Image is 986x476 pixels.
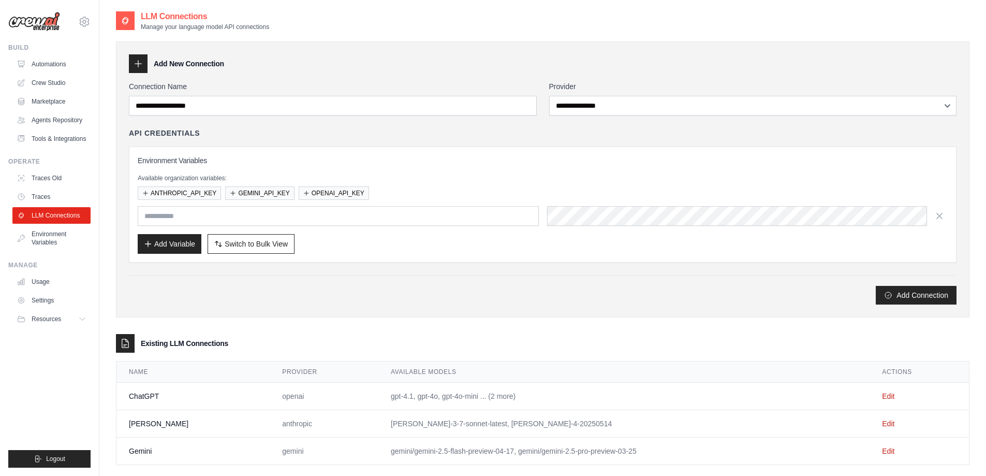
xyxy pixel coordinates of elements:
[12,56,91,73] a: Automations
[8,157,91,166] div: Operate
[154,59,224,69] h3: Add New Connection
[378,438,870,465] td: gemini/gemini-2.5-flash-preview-04-17, gemini/gemini-2.5-pro-preview-03-25
[225,239,288,249] span: Switch to Bulk View
[12,131,91,147] a: Tools & Integrations
[378,362,870,383] th: Available Models
[12,75,91,91] a: Crew Studio
[378,410,870,438] td: [PERSON_NAME]-3-7-sonnet-latest, [PERSON_NAME]-4-20250514
[12,273,91,290] a: Usage
[299,186,369,200] button: OPENAI_API_KEY
[138,234,201,254] button: Add Variable
[270,438,378,465] td: gemini
[8,261,91,269] div: Manage
[870,362,969,383] th: Actions
[116,438,270,465] td: Gemini
[116,362,270,383] th: Name
[12,93,91,110] a: Marketplace
[934,426,986,476] iframe: Chat Widget
[270,362,378,383] th: Provider
[270,383,378,410] td: openai
[12,170,91,186] a: Traces Old
[138,174,948,182] p: Available organization variables:
[12,112,91,128] a: Agents Repository
[12,311,91,327] button: Resources
[129,128,200,138] h4: API Credentials
[12,292,91,309] a: Settings
[549,81,957,92] label: Provider
[225,186,294,200] button: GEMINI_API_KEY
[8,12,60,32] img: Logo
[46,455,65,463] span: Logout
[141,10,269,23] h2: LLM Connections
[116,383,270,410] td: ChatGPT
[141,338,228,349] h3: Existing LLM Connections
[208,234,295,254] button: Switch to Bulk View
[12,207,91,224] a: LLM Connections
[138,186,221,200] button: ANTHROPIC_API_KEY
[8,44,91,52] div: Build
[32,315,61,323] span: Resources
[270,410,378,438] td: anthropic
[378,383,870,410] td: gpt-4.1, gpt-4o, gpt-4o-mini ... (2 more)
[876,286,956,305] button: Add Connection
[882,447,894,455] a: Edit
[129,81,537,92] label: Connection Name
[141,23,269,31] p: Manage your language model API connections
[882,420,894,428] a: Edit
[8,450,91,468] button: Logout
[882,392,894,400] a: Edit
[12,189,91,205] a: Traces
[116,410,270,438] td: [PERSON_NAME]
[12,226,91,251] a: Environment Variables
[138,155,948,166] h3: Environment Variables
